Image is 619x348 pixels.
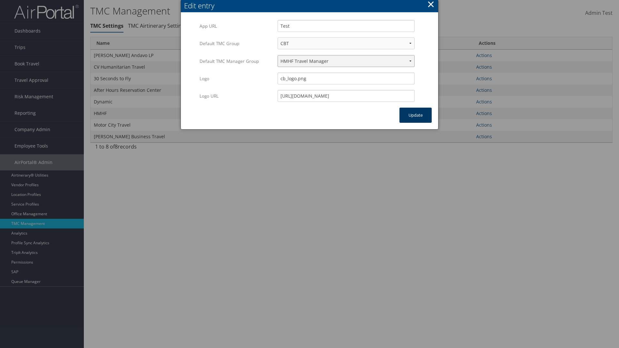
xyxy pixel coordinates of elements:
label: Default TMC Manager Group [200,55,273,67]
label: App URL [200,20,273,32]
div: Edit entry [184,1,438,11]
label: Logo URL [200,90,273,102]
label: Default TMC Group [200,37,273,50]
label: Logo [200,72,273,85]
button: Update [399,108,432,123]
